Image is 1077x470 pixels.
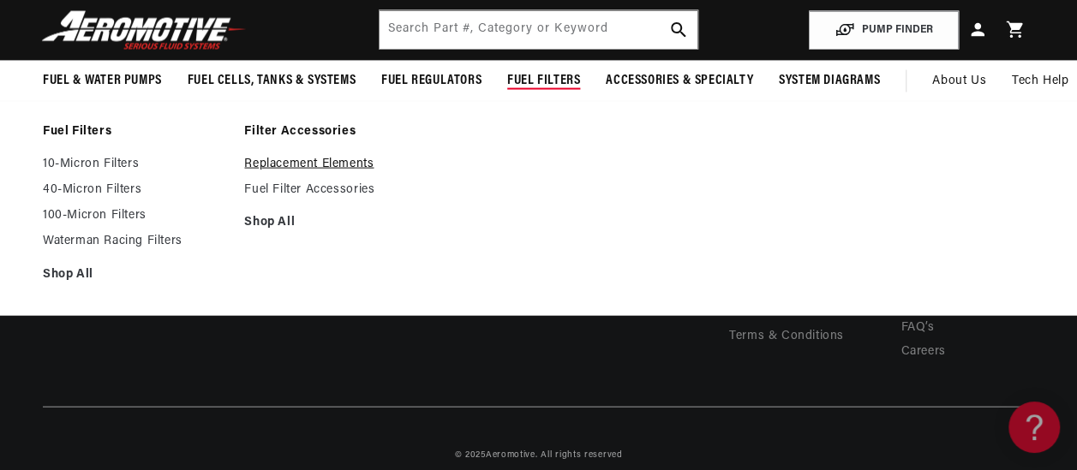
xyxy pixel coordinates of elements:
a: 40-Micron Filters [43,182,227,198]
button: search button [660,11,697,49]
a: Aeromotive [486,450,536,460]
span: Tech Help [1012,72,1068,91]
a: 10-Micron Filters [43,157,227,172]
summary: Accessories & Specialty [593,61,766,101]
a: 100-Micron Filters [43,208,227,223]
a: Careers [900,340,945,364]
a: FAQ’s [900,316,934,340]
a: Fuel Filters [43,124,227,140]
a: Filter Accessories [244,124,428,140]
summary: Fuel Filters [494,61,593,101]
span: Fuel Regulators [381,72,482,90]
small: © 2025 . [455,450,538,460]
summary: Fuel Regulators [368,61,494,101]
a: Shop All [43,267,227,283]
span: About Us [932,74,986,87]
input: Search by Part Number, Category or Keyword [380,11,697,49]
span: System Diagrams [779,72,880,90]
span: Fuel Cells, Tanks & Systems [188,72,356,90]
a: Shop All [244,215,428,230]
span: Fuel Filters [507,72,580,90]
summary: Fuel Cells, Tanks & Systems [175,61,368,101]
a: Waterman Racing Filters [43,234,227,249]
button: PUMP FINDER [809,11,959,50]
summary: System Diagrams [766,61,893,101]
small: All rights reserved [541,450,622,460]
summary: Fuel & Water Pumps [30,61,175,101]
span: Fuel & Water Pumps [43,72,162,90]
a: Replacement Elements [244,157,428,172]
span: Accessories & Specialty [606,72,753,90]
a: About Us [919,61,999,102]
img: Aeromotive [37,10,251,51]
a: Terms & Conditions [729,324,844,348]
a: Fuel Filter Accessories [244,182,428,198]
